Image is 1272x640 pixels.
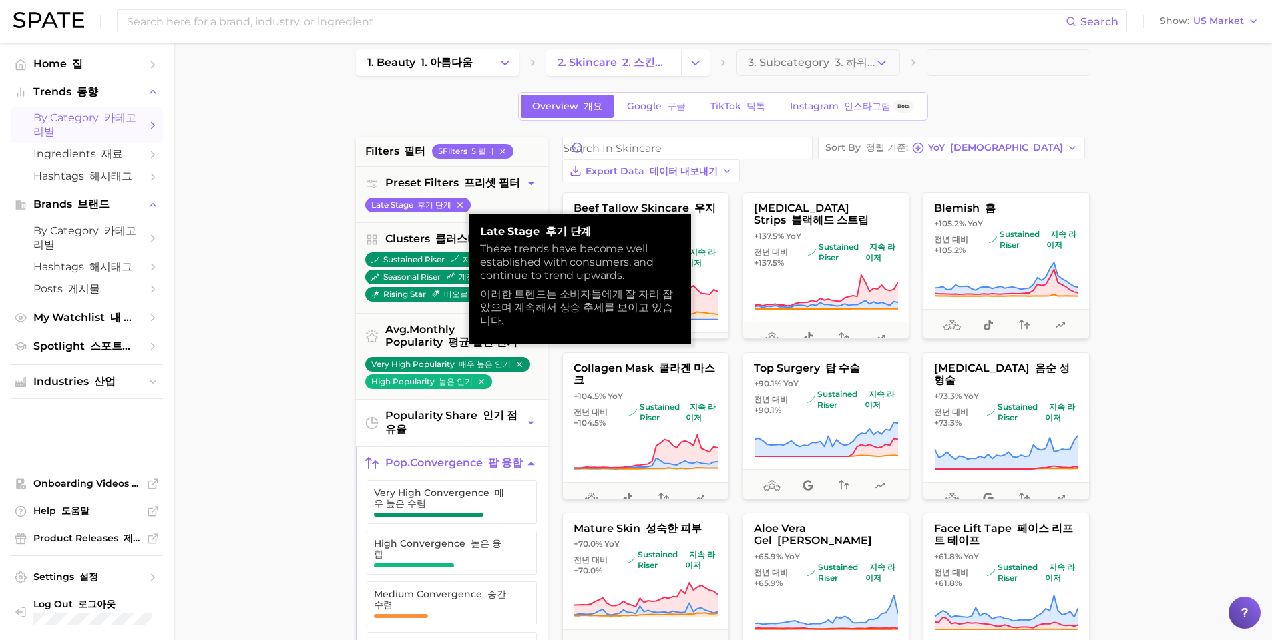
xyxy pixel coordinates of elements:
[923,202,1089,214] span: blemish
[1193,17,1244,25] span: US Market
[532,101,602,112] span: Overview
[763,330,781,346] span: average monthly popularity: High Popularity
[807,389,898,410] span: sustained riser
[574,565,602,575] span: +70.0%
[803,330,813,346] span: popularity share: TikTok
[875,478,885,494] span: popularity predicted growth: Likely
[616,95,697,118] a: Google 구글
[78,598,116,610] font: 로그아웃
[942,234,968,245] span: 년 대비
[754,258,784,268] span: +137.5%
[480,288,672,327] font: 이러한 트렌드는 소비자들에게 잘 자리 잡았으며 계속해서 상승 추세를 보이고 있습니다.
[449,254,505,264] font: 지속 라이저
[33,598,152,611] span: Log Out
[374,538,509,559] span: High Convergence
[934,418,962,428] span: +73.3%
[385,456,410,469] abbr: popularity index
[404,145,425,157] font: 필터
[448,336,517,348] font: 평균 월간 인기
[686,247,716,268] font: 지속 라이저
[563,523,728,535] span: mature skin
[33,477,140,490] span: Onboarding Videos
[808,242,898,263] span: sustained riser
[807,569,815,577] img: sustained riser
[488,456,523,469] font: 팝 융합
[33,111,140,139] span: by Category
[574,539,602,549] span: +70.0%
[11,501,163,521] a: Help 도움말
[365,357,530,372] button: Very High Popularity 매우 높은 인기
[839,478,849,494] span: popularity convergence: Low Convergence
[11,473,163,494] a: Onboarding Videos 온보딩 비디오
[33,198,140,210] span: Brands
[964,391,979,402] span: YoY
[90,340,154,352] font: 스포트라이트
[736,49,900,76] button: 3. Subcategory 3. 하위 카테고리
[754,231,784,241] span: +137.5%
[825,362,860,374] font: 탑 수술
[11,256,163,278] a: Hashtags 해시태그
[989,236,997,244] img: sustained riser
[754,378,781,388] span: +90.1%
[978,338,998,347] span: 61.1%
[417,200,451,210] font: 후기 단계
[11,53,163,75] a: Home 집
[622,56,676,69] font: 2. 스킨케어
[459,359,511,369] font: 매우 높은 인기
[480,225,680,238] strong: Late Stage
[371,273,379,281] img: seasonal riser
[11,372,163,392] button: Industries 산업
[1012,338,1036,347] span: 28.7%
[818,137,1085,159] button: Sort By 정렬 기준YoY [DEMOGRAPHIC_DATA]
[785,551,800,562] span: YoY
[875,330,885,346] span: popularity predicted growth: Very Likely
[374,487,504,509] font: 매우 높은 수렴
[77,198,110,210] font: 브랜드
[934,567,968,578] span: 전년 대비
[803,478,813,494] span: popularity share: Google
[923,523,1089,547] span: face lift tape
[33,86,140,98] span: Trends
[681,49,710,76] button: Change Category
[451,254,459,262] img: sustained riser
[987,569,995,577] img: sustained riser
[779,95,925,118] a: Instagram 인스타그램Beta
[11,194,163,214] button: Brands 브랜드
[374,588,506,611] font: 중간 수렴
[943,318,961,334] span: average monthly popularity: High Popularity
[11,336,163,358] a: Spotlight 스포트라이트
[762,394,788,405] span: 년 대비
[374,537,501,560] font: 높은 융합
[983,318,994,334] span: popularity share: TikTok
[480,242,680,333] div: These trends have become well established with consumers, and continue to trend upwards.
[835,56,913,69] font: 3. 하위 카테고리
[628,402,717,423] span: sustained riser
[11,278,163,300] a: Posts 게시물
[563,362,728,387] span: collagen mask
[126,10,1066,33] input: Search here for a brand, industry, or ingredient
[491,49,519,76] button: Change Category
[832,498,856,507] span: 36.6%
[68,282,100,295] font: 게시물
[754,551,783,561] span: +65.9%
[562,192,729,339] button: beef tallow skincare 우지 스킨케어+432.8% YoY전년 대비 +432.8%sustained risersustained riser 지속 라이저
[11,143,163,166] a: Ingredients 재료
[791,214,869,226] font: 블랙헤드 스트립
[754,567,788,588] font: 전
[574,391,606,401] span: +104.5%
[33,57,140,71] span: Home
[762,498,781,507] span: 6.3m
[546,225,591,238] font: 후기 단계
[1019,491,1030,507] span: popularity convergence: Low Convergence
[464,176,520,189] font: 프리셋 필터
[447,272,455,280] img: seasonal riser
[754,578,783,588] span: +65.9%
[923,362,1089,387] span: [MEDICAL_DATA]
[783,378,799,389] span: YoY
[786,231,801,242] span: YoY
[646,522,702,535] font: 성숙한 피부
[365,270,520,284] button: seasonal riser seasonal riser계절 라이저
[934,362,1070,386] font: 음순 성형술
[1156,13,1262,30] button: ShowUS Market
[371,290,379,298] img: rising star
